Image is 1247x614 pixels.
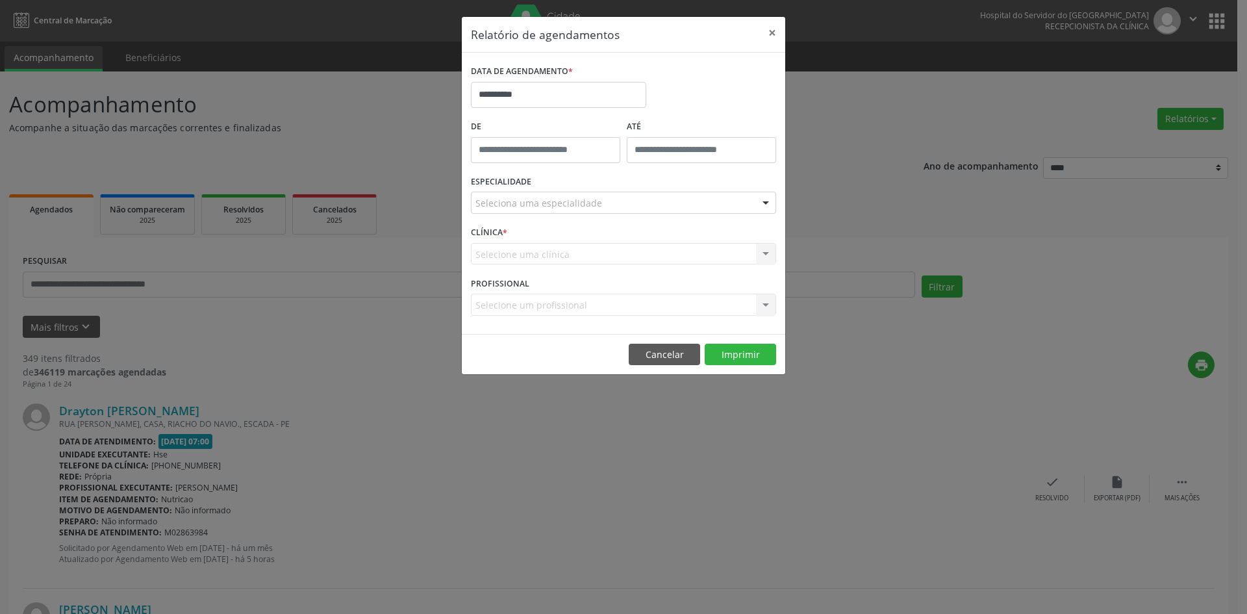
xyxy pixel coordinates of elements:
[759,17,785,49] button: Close
[705,344,776,366] button: Imprimir
[629,344,700,366] button: Cancelar
[471,26,620,43] h5: Relatório de agendamentos
[627,117,776,137] label: ATÉ
[471,172,531,192] label: ESPECIALIDADE
[471,117,620,137] label: De
[475,196,602,210] span: Seleciona uma especialidade
[471,274,529,294] label: PROFISSIONAL
[471,62,573,82] label: DATA DE AGENDAMENTO
[471,223,507,243] label: CLÍNICA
